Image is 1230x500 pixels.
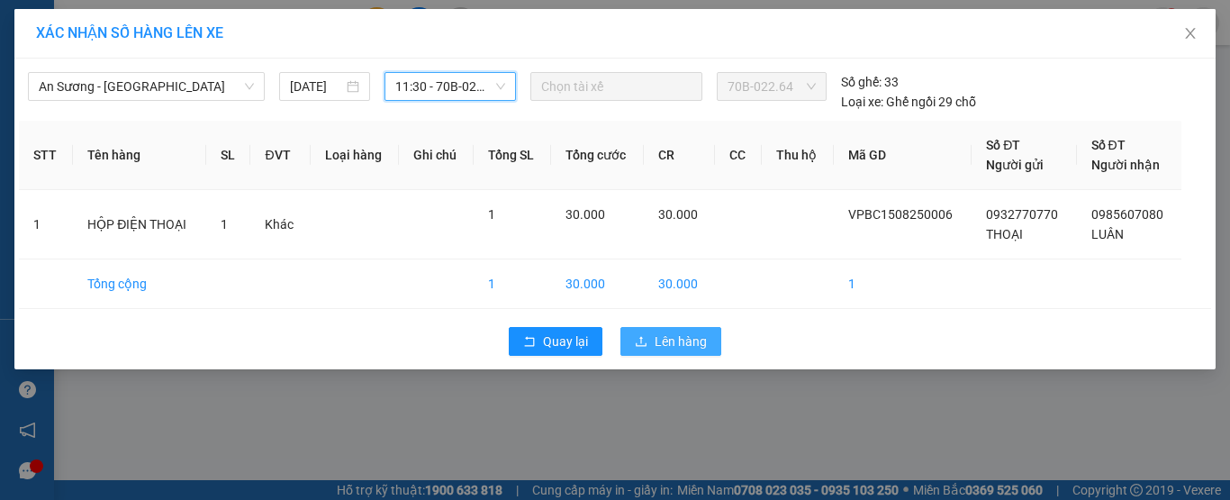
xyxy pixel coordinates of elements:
span: 1 [488,207,495,222]
button: uploadLên hàng [620,327,721,356]
th: STT [19,121,73,190]
span: 70B-022.64 [728,73,816,100]
td: 1 [474,259,551,309]
span: close [1183,26,1198,41]
td: Khác [250,190,310,259]
th: Tên hàng [73,121,205,190]
th: Mã GD [834,121,972,190]
span: Quay lại [543,332,588,351]
th: Loại hàng [311,121,400,190]
span: Người gửi [986,158,1044,172]
span: 0932770770 [986,207,1058,222]
th: CC [715,121,762,190]
span: THOẠI [986,227,1023,241]
td: Tổng cộng [73,259,205,309]
th: Ghi chú [399,121,474,190]
span: 0985607080 [1091,207,1163,222]
span: 11:30 - 70B-022.64 [395,73,506,100]
span: LUÂN [1091,227,1124,241]
span: Người nhận [1091,158,1160,172]
span: Số ĐT [1091,138,1126,152]
td: 30.000 [551,259,644,309]
td: 1 [19,190,73,259]
th: Thu hộ [762,121,834,190]
th: ĐVT [250,121,310,190]
td: HỘP ĐIỆN THOẠI [73,190,205,259]
th: Tổng cước [551,121,644,190]
span: An Sương - Tây Ninh [39,73,254,100]
th: Tổng SL [474,121,551,190]
td: 1 [834,259,972,309]
input: 15/08/2025 [290,77,342,96]
button: rollbackQuay lại [509,327,602,356]
span: 30.000 [658,207,698,222]
td: 30.000 [644,259,715,309]
span: 30.000 [565,207,605,222]
span: VPBC1508250006 [848,207,953,222]
span: Số ghế: [841,72,882,92]
span: Lên hàng [655,332,707,351]
th: SL [206,121,251,190]
span: Số ĐT [986,138,1020,152]
th: CR [644,121,715,190]
span: 1 [221,217,228,232]
span: Loại xe: [841,92,883,112]
button: Close [1165,9,1216,59]
span: rollback [523,335,536,350]
div: Ghế ngồi 29 chỗ [841,92,976,112]
div: 33 [841,72,899,92]
span: upload [635,335,647,350]
span: XÁC NHẬN SỐ HÀNG LÊN XE [36,24,223,41]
